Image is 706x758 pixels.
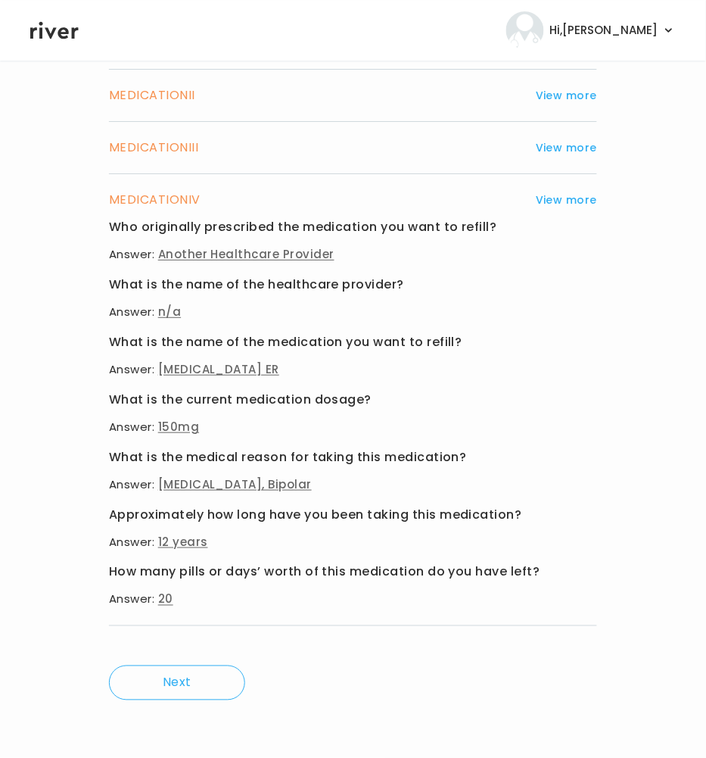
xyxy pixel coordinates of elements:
[109,589,597,610] p: Answer:
[109,532,597,553] p: Answer:
[536,191,597,209] button: View more
[109,447,597,468] h3: What is the medical reason for taking this medication?
[158,476,312,492] span: [MEDICAL_DATA], Bipolar
[109,359,597,380] p: Answer:
[550,20,658,41] span: Hi, [PERSON_NAME]
[158,419,199,435] span: 150mg
[109,301,597,323] p: Answer:
[506,11,676,49] button: user avatarHi,[PERSON_NAME]
[506,11,544,49] img: user avatar
[109,189,201,211] h3: MEDICATION IV
[158,591,173,607] span: 20
[109,666,245,700] button: Next
[109,85,195,106] h3: MEDICATION II
[158,304,181,320] span: n/a
[158,534,208,550] span: 12 years
[158,361,279,377] span: [MEDICAL_DATA] ER
[109,274,597,295] h3: What is the name of the healthcare provider?
[109,416,597,438] p: Answer:
[158,246,334,262] span: Another Healthcare Provider
[109,332,597,353] h3: What is the name of the medication you want to refill?
[109,504,597,526] h3: Approximately how long have you been taking this medication?
[109,562,597,583] h3: How many pills or days’ worth of this medication do you have left?
[109,137,198,158] h3: MEDICATION III
[536,139,597,157] button: View more
[109,474,597,495] p: Answer:
[536,86,597,104] button: View more
[109,389,597,410] h3: What is the current medication dosage?
[109,244,597,265] p: Answer:
[109,217,597,238] h3: Who originally prescribed the medication you want to refill?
